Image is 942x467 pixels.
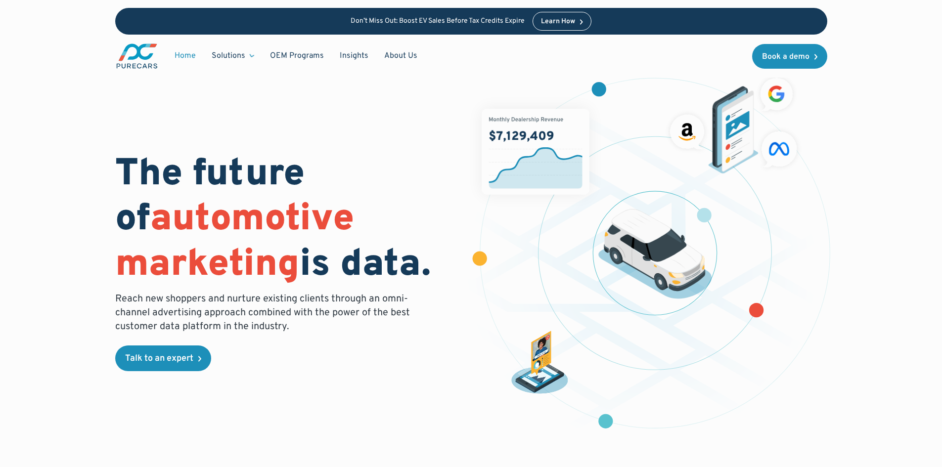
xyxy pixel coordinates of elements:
a: main [115,42,159,70]
img: purecars logo [115,42,159,70]
p: Don’t Miss Out: Boost EV Sales Before Tax Credits Expire [351,17,525,26]
div: Book a demo [762,53,809,61]
a: Talk to an expert [115,345,211,371]
p: Reach new shoppers and nurture existing clients through an omni-channel advertising approach comb... [115,292,416,334]
a: About Us [376,46,425,65]
img: ads on social media and advertising partners [665,73,802,173]
a: OEM Programs [262,46,332,65]
img: illustration of a vehicle [598,209,712,299]
div: Talk to an expert [125,354,193,363]
div: Solutions [212,50,245,61]
a: Home [167,46,204,65]
a: Learn How [533,12,591,31]
h1: The future of is data. [115,153,459,288]
div: Learn How [541,18,575,25]
div: Solutions [204,46,262,65]
a: Insights [332,46,376,65]
span: automotive marketing [115,196,354,289]
img: persona of a buyer [507,331,572,395]
a: Book a demo [752,44,827,69]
